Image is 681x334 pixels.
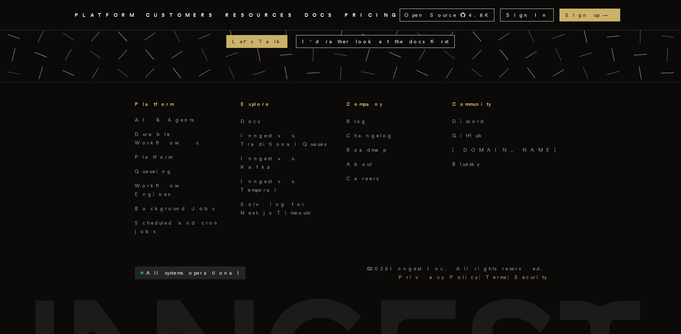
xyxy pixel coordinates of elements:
[226,35,287,48] a: Let's Talk
[452,133,486,138] a: GitHub
[135,131,198,146] a: Durable Workflows
[508,273,513,281] div: |
[241,118,260,124] a: Docs
[397,273,479,281] a: Privacy Policy
[241,178,300,193] a: Inngest vs. Temporal
[452,161,479,167] a: Bluesky
[484,273,508,281] a: Terms
[452,118,485,124] a: Discord
[135,206,214,211] a: Background Jobs
[296,35,455,48] a: I'd rather look at the docs first
[452,147,557,153] a: [DOMAIN_NAME]
[135,266,246,279] a: All systems operational
[135,154,172,160] a: Platform
[146,11,217,20] a: CUSTOMERS
[241,156,300,170] a: Inngest vs. Kafka
[452,100,547,108] h3: Community
[241,201,310,216] a: Solving for Next.js Timeouts
[602,11,615,19] span: →
[404,11,457,19] span: Open Source
[367,264,547,273] p: © 2025 Inngest Inc. All rights reserved.
[135,220,219,234] a: Scheduled and cron jobs
[135,100,229,108] h3: Platform
[75,11,137,20] button: PLATFORM
[513,273,547,281] a: Security
[241,100,335,108] h3: Explore
[346,176,379,181] a: Careers
[135,117,194,123] a: AI & Agents
[346,147,386,153] a: Roadmap
[225,11,296,20] button: RESOURCES
[479,273,484,281] div: |
[241,133,326,147] a: Inngest vs. Traditional Queues
[135,183,196,197] a: Workflow Engines
[346,118,367,124] a: Blog
[345,11,400,20] a: PRICING
[346,133,393,138] a: Changelog
[559,9,620,21] a: Sign up
[305,11,336,20] a: DOCS
[469,11,493,19] span: 4.8 K
[346,100,441,108] h3: Company
[346,161,372,167] a: About
[500,9,554,21] a: Sign In
[135,168,172,174] a: Queueing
